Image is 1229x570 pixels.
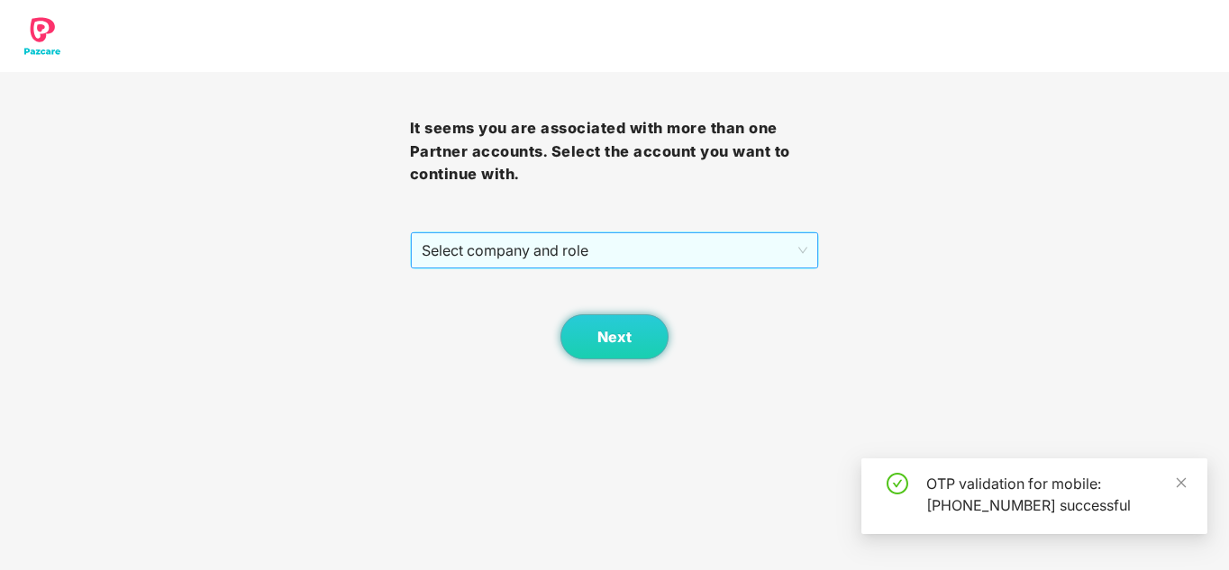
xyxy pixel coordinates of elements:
[422,233,808,267] span: Select company and role
[560,314,669,359] button: Next
[597,329,632,346] span: Next
[926,473,1186,516] div: OTP validation for mobile: [PHONE_NUMBER] successful
[1175,476,1188,489] span: close
[410,117,820,186] h3: It seems you are associated with more than one Partner accounts. Select the account you want to c...
[887,473,908,494] span: check-circle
